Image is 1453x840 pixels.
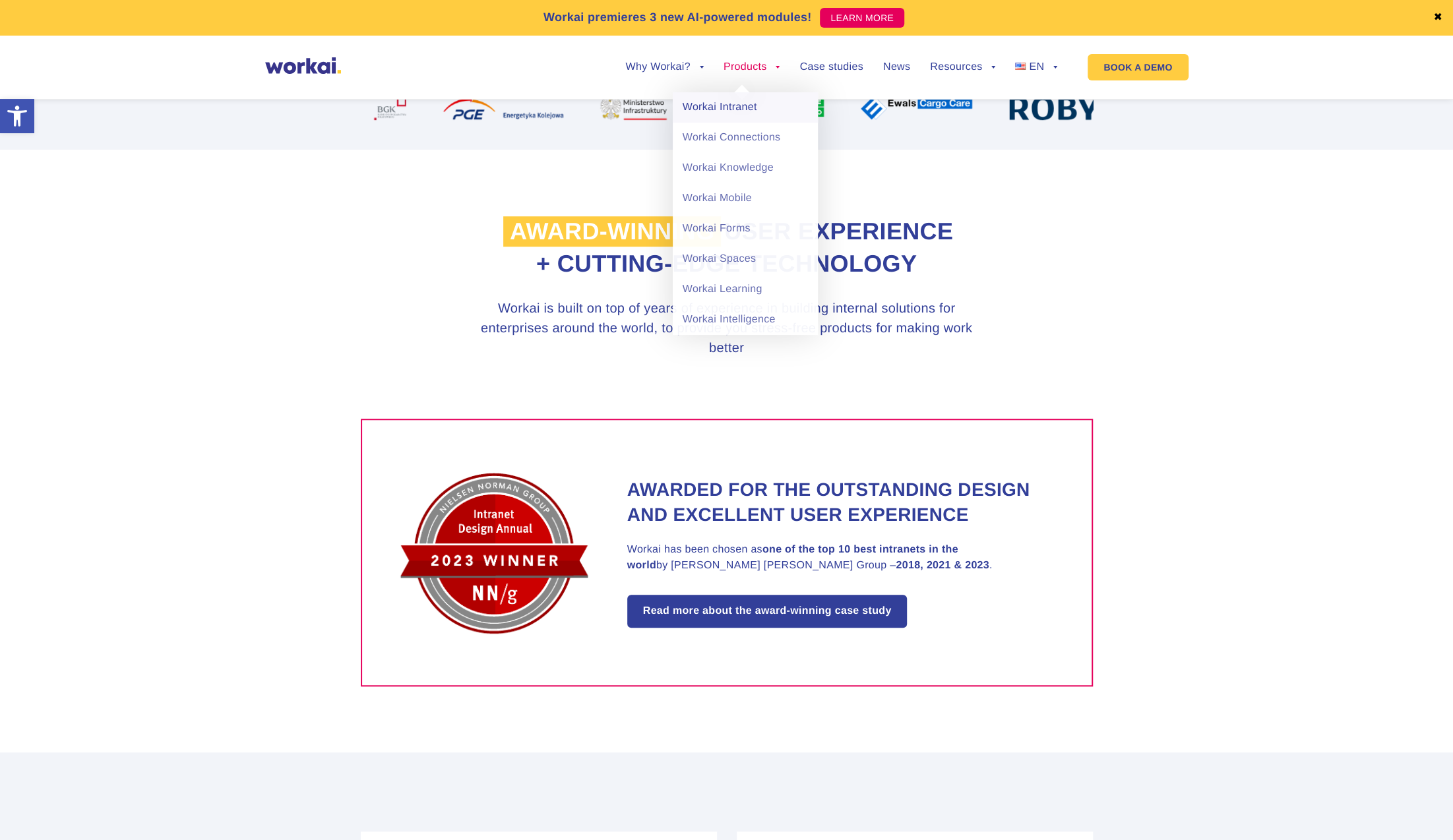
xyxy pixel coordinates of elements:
[673,123,818,153] a: Workai Connections
[673,153,818,183] a: Workai Knowledge
[673,244,818,274] a: Workai Spaces
[7,727,363,833] iframe: Popup CTA
[896,560,989,571] strong: 2018, 2021 & 2023
[361,216,1093,280] h2: user experience + cutting-edge technology
[479,299,974,358] h3: Workai is built on top of years of experience in building internal solutions for enterprises arou...
[673,305,818,335] a: Workai Intelligence
[627,477,1059,527] h2: Awarded for the outstanding design and excellent user experience
[673,92,818,123] a: Workai Intranet
[820,8,904,28] a: LEARN MORE
[724,62,780,73] a: Products
[214,16,423,42] input: you@company.com
[1029,61,1044,73] span: EN
[627,544,958,571] strong: one of the top 10 best intranets in the world
[503,216,721,247] span: Award-winning
[673,274,818,305] a: Workai Learning
[625,62,703,73] a: Why Workai?
[673,214,818,244] a: Workai Forms
[69,111,123,123] a: Privacy Policy
[1433,13,1442,23] a: ✖
[799,62,863,73] a: Case studies
[930,62,995,73] a: Resources
[543,9,812,26] p: Workai premieres 3 new AI-powered modules!
[673,183,818,214] a: Workai Mobile
[883,62,910,73] a: News
[627,542,1059,574] p: Workai has been chosen as by [PERSON_NAME] [PERSON_NAME] Group – .
[1088,54,1188,80] a: BOOK A DEMO
[627,595,908,628] a: Read more about the award-winning case study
